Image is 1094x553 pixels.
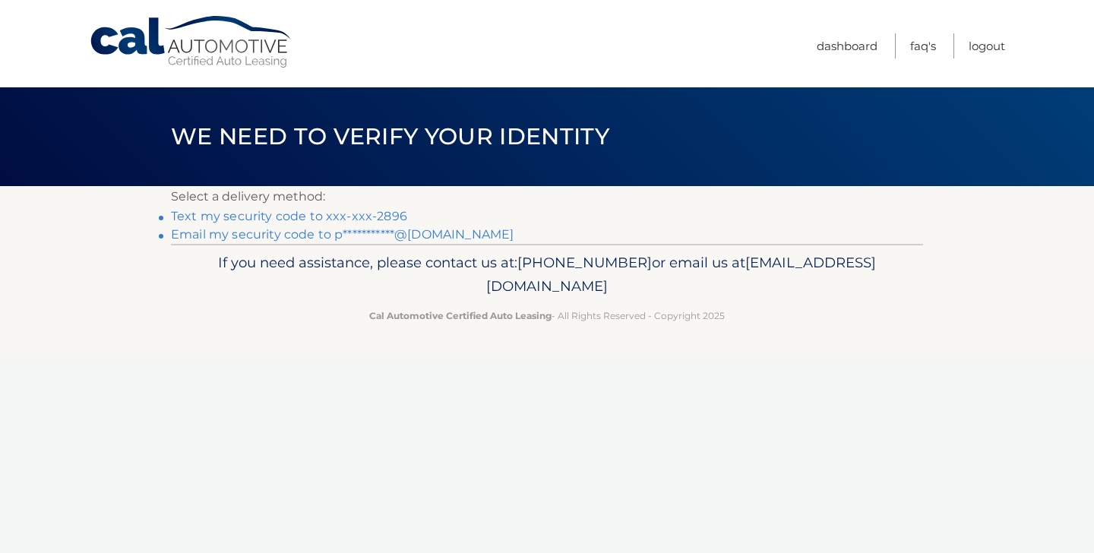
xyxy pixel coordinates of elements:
[171,209,407,223] a: Text my security code to xxx-xxx-2896
[817,33,877,58] a: Dashboard
[171,186,923,207] p: Select a delivery method:
[910,33,936,58] a: FAQ's
[517,254,652,271] span: [PHONE_NUMBER]
[369,310,552,321] strong: Cal Automotive Certified Auto Leasing
[181,308,913,324] p: - All Rights Reserved - Copyright 2025
[969,33,1005,58] a: Logout
[171,122,609,150] span: We need to verify your identity
[181,251,913,299] p: If you need assistance, please contact us at: or email us at
[89,15,294,69] a: Cal Automotive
